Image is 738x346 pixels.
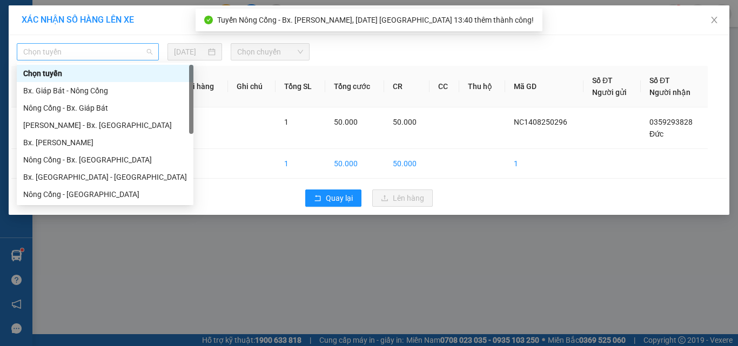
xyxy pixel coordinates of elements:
[17,65,193,82] div: Chọn tuyến
[384,149,430,179] td: 50.000
[505,149,583,179] td: 1
[174,46,205,58] input: 14/08/2025
[23,9,91,44] strong: CHUYỂN PHÁT NHANH ĐÔNG LÝ
[17,82,193,99] div: Bx. Giáp Bát - Nông Cống
[592,76,613,85] span: Số ĐT
[27,59,86,83] strong: PHIẾU BIÊN NHẬN
[23,102,187,114] div: Nông Cống - Bx. Giáp Bát
[92,44,157,55] span: NC1408250296
[5,31,22,69] img: logo
[649,130,663,138] span: Đức
[17,151,193,168] div: Nông Cống - Bx. Mỹ Đình
[384,66,430,107] th: CR
[649,118,693,126] span: 0359293828
[305,189,361,207] button: rollbackQuay lại
[11,107,46,149] td: 1
[23,154,187,166] div: Nông Cống - Bx. [GEOGRAPHIC_DATA]
[204,16,213,24] span: check-circle
[237,44,304,60] span: Chọn chuyến
[23,67,187,79] div: Chọn tuyến
[23,44,152,60] span: Chọn tuyến
[276,149,325,179] td: 1
[17,134,193,151] div: Bx. Gia Lâm - Như Thanh
[17,99,193,117] div: Nông Cống - Bx. Giáp Bát
[326,192,353,204] span: Quay lại
[325,66,384,107] th: Tổng cước
[228,66,276,107] th: Ghi chú
[649,76,670,85] span: Số ĐT
[171,66,228,107] th: Loại hàng
[217,16,534,24] span: Tuyến Nông Cống - Bx. [PERSON_NAME], [DATE] [GEOGRAPHIC_DATA] 13:40 thêm thành công!
[325,149,384,179] td: 50.000
[38,46,73,57] span: SĐT XE
[459,66,505,107] th: Thu hộ
[505,66,583,107] th: Mã GD
[372,189,433,207] button: uploadLên hàng
[430,66,459,107] th: CC
[592,88,627,97] span: Người gửi
[23,137,187,148] div: Bx. [PERSON_NAME]
[276,66,325,107] th: Tổng SL
[649,88,690,97] span: Người nhận
[393,118,417,126] span: 50.000
[314,194,321,203] span: rollback
[514,118,567,126] span: NC1408250296
[23,85,187,97] div: Bx. Giáp Bát - Nông Cống
[17,168,193,186] div: Bx. Mỹ Đình - Nông Cống
[23,188,187,200] div: Nông Cống - [GEOGRAPHIC_DATA]
[11,66,46,107] th: STT
[334,118,358,126] span: 50.000
[710,16,719,24] span: close
[22,15,134,25] span: XÁC NHẬN SỐ HÀNG LÊN XE
[17,186,193,203] div: Nông Cống - Bắc Ninh
[23,171,187,183] div: Bx. [GEOGRAPHIC_DATA] - [GEOGRAPHIC_DATA]
[23,119,187,131] div: [PERSON_NAME] - Bx. [GEOGRAPHIC_DATA]
[699,5,729,36] button: Close
[284,118,289,126] span: 1
[17,117,193,134] div: Như Thanh - Bx. Gia Lâm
